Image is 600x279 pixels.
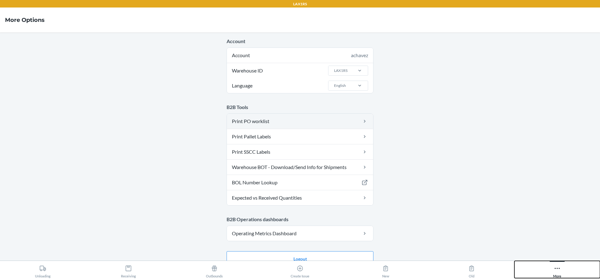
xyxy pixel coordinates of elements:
input: LanguageEnglish [333,83,334,88]
a: Expected vs Received Quantities [227,190,373,205]
a: Warehouse BOT - Download/Send Info for Shipments [227,160,373,175]
a: Print PO worklist [227,114,373,129]
div: Unloading [35,262,51,278]
input: Warehouse IDLAX1RS [333,68,334,73]
div: Create Issue [291,262,309,278]
button: New [343,261,428,278]
button: Logout [227,251,373,266]
a: Print Pallet Labels [227,129,373,144]
button: Create Issue [257,261,343,278]
p: B2B Operations dashboards [227,216,373,223]
p: B2B Tools [227,103,373,111]
div: Account [227,48,373,63]
div: New [382,262,389,278]
div: Outbounds [206,262,223,278]
a: BOL Number Lookup [227,175,373,190]
a: Print SSCC Labels [227,144,373,159]
div: Old [468,262,475,278]
button: More [514,261,600,278]
div: achavez [351,52,368,59]
button: Old [428,261,514,278]
span: Warehouse ID [231,63,264,78]
button: Outbounds [172,261,257,278]
div: More [553,262,561,278]
div: English [334,83,346,88]
a: Operating Metrics Dashboard [227,226,373,241]
p: LAX1RS [293,1,307,7]
p: Account [227,37,373,45]
button: Receiving [86,261,171,278]
div: LAX1RS [334,68,347,73]
span: Language [231,78,253,93]
div: Receiving [121,262,136,278]
h4: More Options [5,16,45,24]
